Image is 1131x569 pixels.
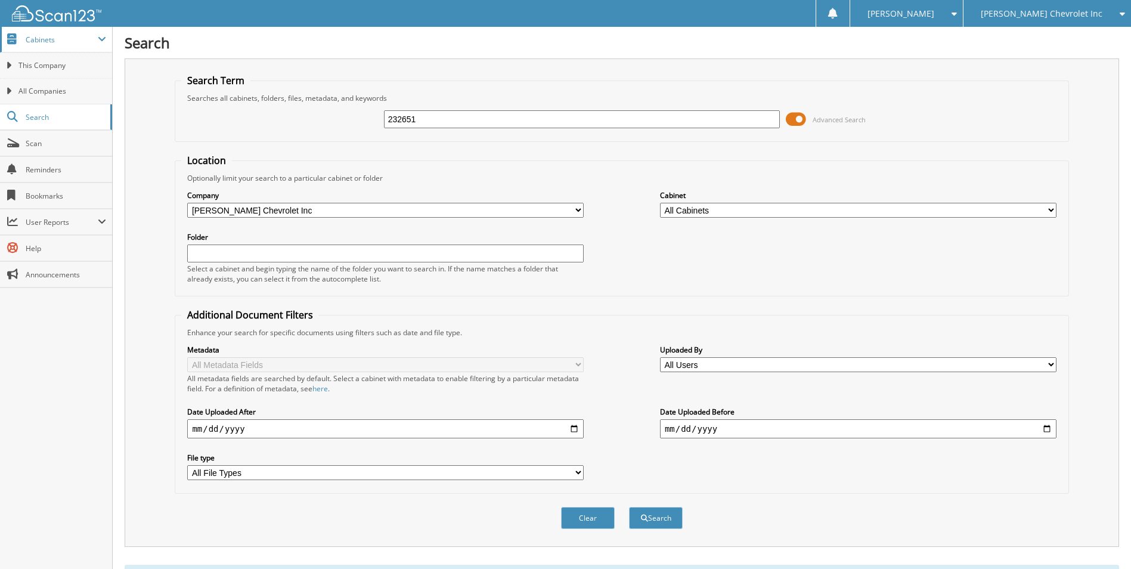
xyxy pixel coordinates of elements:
span: Advanced Search [813,115,866,124]
button: Search [629,507,683,529]
span: Help [26,243,106,253]
h1: Search [125,33,1119,52]
span: This Company [18,60,106,71]
div: All metadata fields are searched by default. Select a cabinet with metadata to enable filtering b... [187,373,584,394]
label: Metadata [187,345,584,355]
span: [PERSON_NAME] Chevrolet Inc [981,10,1102,17]
legend: Location [181,154,232,167]
iframe: Chat Widget [1071,512,1131,569]
div: Enhance your search for specific documents using filters such as date and file type. [181,327,1062,338]
input: start [187,419,584,438]
input: end [660,419,1056,438]
legend: Additional Document Filters [181,308,319,321]
span: Bookmarks [26,191,106,201]
label: Date Uploaded After [187,407,584,417]
span: Cabinets [26,35,98,45]
span: Scan [26,138,106,149]
a: here [312,384,328,394]
span: Reminders [26,165,106,175]
label: Date Uploaded Before [660,407,1056,417]
label: File type [187,453,584,463]
label: Company [187,190,584,200]
label: Cabinet [660,190,1056,200]
span: [PERSON_NAME] [867,10,934,17]
span: Announcements [26,270,106,280]
img: scan123-logo-white.svg [12,5,101,21]
div: Select a cabinet and begin typing the name of the folder you want to search in. If the name match... [187,264,584,284]
button: Clear [561,507,615,529]
span: Search [26,112,104,122]
span: User Reports [26,217,98,227]
div: Searches all cabinets, folders, files, metadata, and keywords [181,93,1062,103]
label: Uploaded By [660,345,1056,355]
legend: Search Term [181,74,250,87]
label: Folder [187,232,584,242]
div: Optionally limit your search to a particular cabinet or folder [181,173,1062,183]
span: All Companies [18,86,106,97]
